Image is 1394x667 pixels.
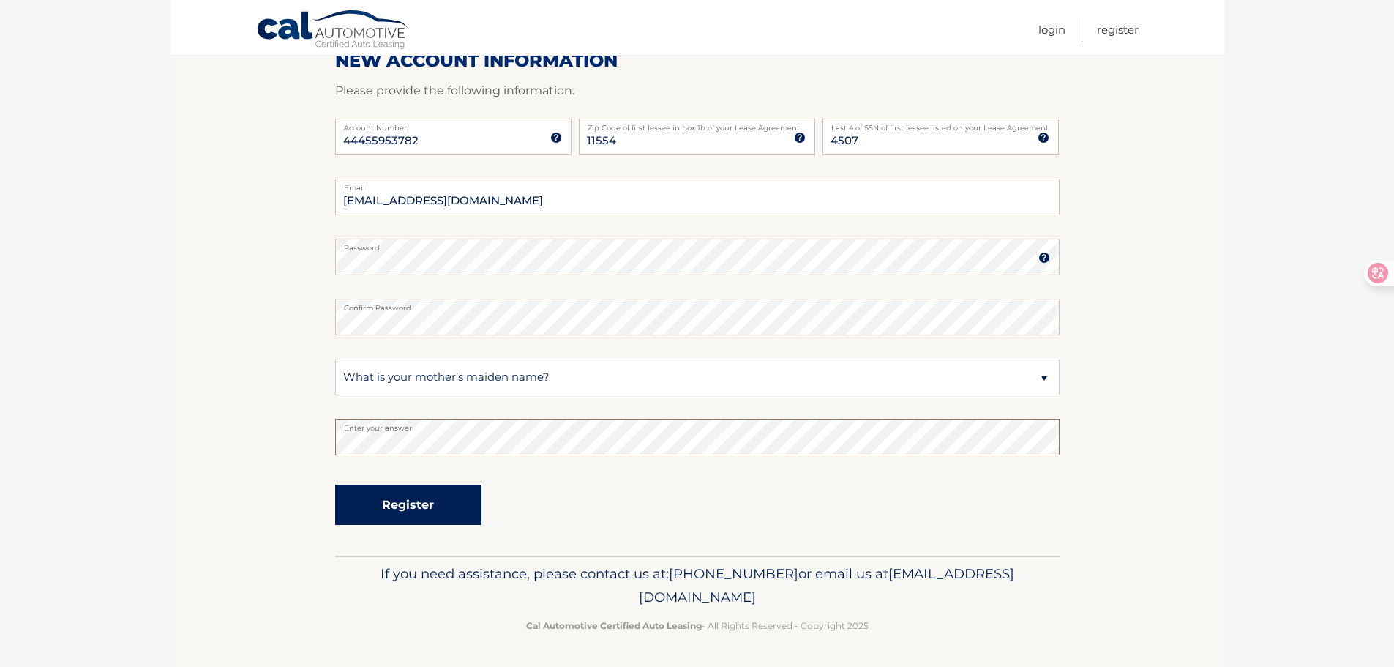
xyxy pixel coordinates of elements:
[345,618,1050,633] p: - All Rights Reserved - Copyright 2025
[822,119,1059,130] label: Last 4 of SSN of first lessee listed on your Lease Agreement
[335,485,481,525] button: Register
[335,419,1060,431] label: Enter your answer
[526,620,702,631] strong: Cal Automotive Certified Auto Leasing
[335,179,1060,215] input: Email
[822,119,1059,155] input: SSN or EIN (last 4 digits only)
[579,119,815,155] input: Zip Code
[335,299,1060,310] label: Confirm Password
[550,132,562,144] img: tooltip.svg
[669,565,798,582] span: [PHONE_NUMBER]
[1038,18,1065,42] a: Login
[335,50,1060,72] h2: New Account Information
[794,132,806,144] img: tooltip.svg
[579,119,815,130] label: Zip Code of first lessee in box 1b of your Lease Agreement
[335,179,1060,190] label: Email
[335,239,1060,250] label: Password
[335,119,572,155] input: Account Number
[345,562,1050,609] p: If you need assistance, please contact us at: or email us at
[335,119,572,130] label: Account Number
[335,81,1060,101] p: Please provide the following information.
[1097,18,1139,42] a: Register
[639,565,1014,605] span: [EMAIL_ADDRESS][DOMAIN_NAME]
[256,10,410,52] a: Cal Automotive
[1038,252,1050,264] img: tooltip.svg
[1038,132,1049,144] img: tooltip.svg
